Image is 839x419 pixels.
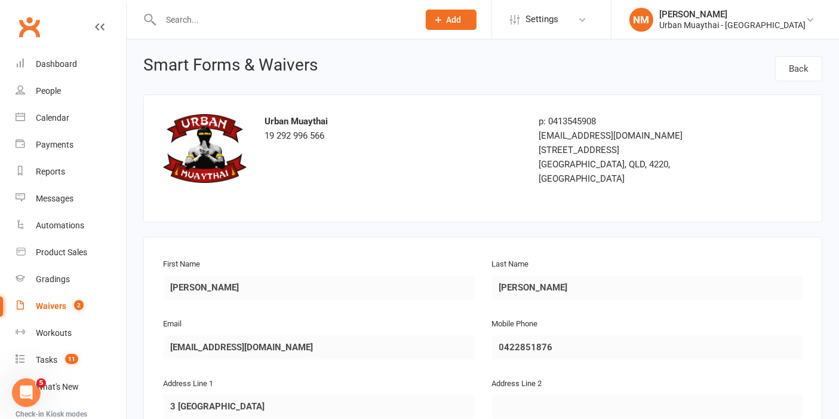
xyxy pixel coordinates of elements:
label: Email [163,318,182,331]
a: Gradings [16,266,126,293]
span: 5 [36,378,46,388]
a: Workouts [16,320,126,347]
div: Payments [36,140,73,149]
div: Gradings [36,274,70,284]
label: Address Line 1 [163,378,213,390]
div: Urban Muaythai - [GEOGRAPHIC_DATA] [659,20,806,30]
div: p: 0413545908 [539,114,740,129]
label: Last Name [492,258,529,271]
div: Tasks [36,355,57,365]
span: Settings [525,6,558,33]
div: Calendar [36,113,69,123]
div: [GEOGRAPHIC_DATA], QLD, 4220, [GEOGRAPHIC_DATA] [539,157,740,186]
a: Payments [16,131,126,158]
iframe: Intercom live chat [12,378,41,407]
div: Workouts [36,328,72,338]
button: Add [426,10,477,30]
input: Search... [157,11,410,28]
a: Reports [16,158,126,185]
div: Reports [36,167,65,176]
a: People [16,78,126,105]
a: Tasks 11 [16,347,126,374]
div: Product Sales [36,247,87,257]
div: Waivers [36,301,66,311]
div: [STREET_ADDRESS] [539,143,740,157]
strong: Urban Muaythai [265,116,328,127]
div: Automations [36,221,84,230]
div: People [36,86,61,96]
a: Waivers 2 [16,293,126,320]
label: Address Line 2 [492,378,542,390]
a: What's New [16,374,126,400]
img: image1568618136.png [163,114,247,183]
span: Add [447,15,462,25]
h1: Smart Forms & Waivers [143,56,318,78]
div: [EMAIL_ADDRESS][DOMAIN_NAME] [539,129,740,143]
label: First Name [163,258,200,271]
a: Dashboard [16,51,126,78]
a: Back [775,56,822,81]
a: Automations [16,212,126,239]
div: Messages [36,194,73,203]
a: Product Sales [16,239,126,266]
span: 11 [65,354,78,364]
div: What's New [36,382,79,392]
label: Mobile Phone [492,318,538,331]
div: NM [629,8,653,32]
div: 19 292 996 566 [265,114,521,143]
a: Clubworx [14,12,44,42]
div: Dashboard [36,59,77,69]
div: [PERSON_NAME] [659,9,806,20]
a: Messages [16,185,126,212]
span: 2 [74,300,84,310]
a: Calendar [16,105,126,131]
